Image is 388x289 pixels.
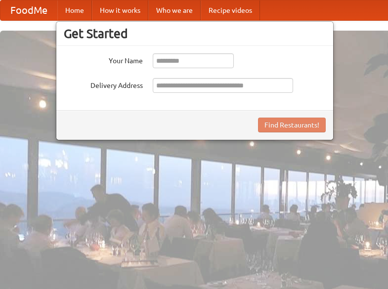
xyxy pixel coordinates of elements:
[148,0,201,20] a: Who we are
[57,0,92,20] a: Home
[64,78,143,90] label: Delivery Address
[258,118,326,132] button: Find Restaurants!
[64,53,143,66] label: Your Name
[92,0,148,20] a: How it works
[64,26,326,41] h3: Get Started
[201,0,260,20] a: Recipe videos
[0,0,57,20] a: FoodMe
